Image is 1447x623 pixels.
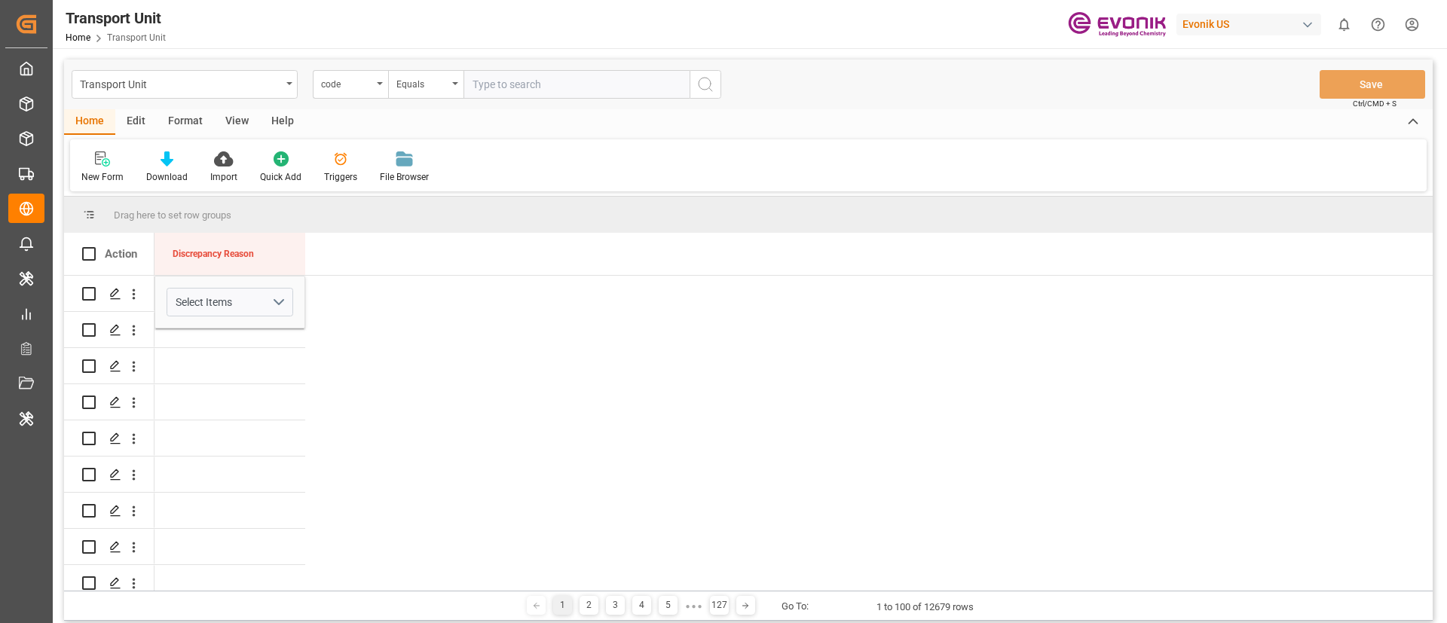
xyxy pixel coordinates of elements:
div: 3 [606,596,625,615]
button: open menu [167,288,293,316]
button: Evonik US [1176,10,1327,38]
div: Home [64,109,115,135]
div: Select Items [176,295,272,310]
div: Transport Unit [80,74,281,93]
div: Download [146,170,188,184]
div: Go To: [782,599,809,614]
span: Drag here to set row groups [114,209,231,221]
div: Press SPACE to select this row. [64,312,154,348]
div: Press SPACE to select this row. [154,529,305,565]
div: code [321,74,372,91]
div: Triggers [324,170,357,184]
div: Press SPACE to select this row. [154,348,305,384]
button: open menu [72,70,298,99]
div: 127 [710,596,729,615]
div: 5 [659,596,678,615]
div: Help [260,109,305,135]
div: Quick Add [260,170,301,184]
button: Save [1320,70,1425,99]
div: Press SPACE to select this row. [64,276,154,312]
button: Help Center [1361,8,1395,41]
a: Home [66,32,90,43]
div: Press SPACE to select this row. [64,457,154,493]
div: Action [105,247,137,261]
div: Press SPACE to select this row. [154,457,305,493]
div: Format [157,109,214,135]
span: Discrepancy Reason [173,249,254,259]
div: 2 [580,596,598,615]
div: Press SPACE to select this row. [154,312,305,348]
div: ● ● ● [685,600,702,612]
div: 1 [553,596,572,615]
div: Evonik US [1176,14,1321,35]
input: Type to search [463,70,690,99]
div: Equals [396,74,448,91]
div: View [214,109,260,135]
div: Press SPACE to select this row. [64,348,154,384]
span: Ctrl/CMD + S [1353,98,1397,109]
div: File Browser [380,170,429,184]
div: Edit [115,109,157,135]
div: Press SPACE to select this row. [64,529,154,565]
div: 4 [632,596,651,615]
img: Evonik-brand-mark-Deep-Purple-RGB.jpeg_1700498283.jpeg [1068,11,1166,38]
div: Press SPACE to select this row. [154,384,305,420]
div: Press SPACE to select this row. [154,420,305,457]
div: Press SPACE to select this row. [64,384,154,420]
button: open menu [313,70,388,99]
div: Press SPACE to select this row. [64,565,154,601]
div: Import [210,170,237,184]
button: show 0 new notifications [1327,8,1361,41]
button: open menu [388,70,463,99]
div: Transport Unit [66,7,166,29]
div: Press SPACE to select this row. [154,493,305,529]
div: Press SPACE to select this row. [154,276,305,312]
div: Press SPACE to select this row. [64,420,154,457]
div: 1 to 100 of 12679 rows [876,600,974,615]
div: Press SPACE to select this row. [154,565,305,601]
div: Press SPACE to select this row. [64,493,154,529]
div: New Form [81,170,124,184]
button: search button [690,70,721,99]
